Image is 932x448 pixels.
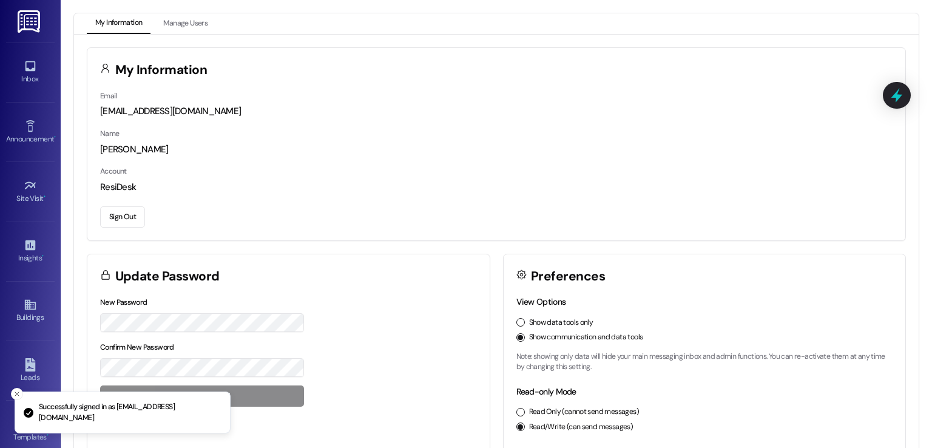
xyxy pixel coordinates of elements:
[529,407,639,418] label: Read Only (cannot send messages)
[100,342,174,352] label: Confirm New Password
[516,296,566,307] label: View Options
[100,91,117,101] label: Email
[6,235,55,268] a: Insights •
[44,192,46,201] span: •
[6,175,55,208] a: Site Visit •
[87,13,150,34] button: My Information
[11,388,23,400] button: Close toast
[100,129,120,138] label: Name
[531,270,605,283] h3: Preferences
[529,422,633,433] label: Read/Write (can send messages)
[100,143,893,156] div: [PERSON_NAME]
[18,10,42,33] img: ResiDesk Logo
[6,294,55,327] a: Buildings
[115,270,220,283] h3: Update Password
[516,351,893,373] p: Note: showing only data will hide your main messaging inbox and admin functions. You can re-activ...
[529,332,643,343] label: Show communication and data tools
[100,166,127,176] label: Account
[100,297,147,307] label: New Password
[100,105,893,118] div: [EMAIL_ADDRESS][DOMAIN_NAME]
[54,133,56,141] span: •
[6,355,55,387] a: Leads
[42,252,44,260] span: •
[47,431,49,440] span: •
[100,206,145,228] button: Sign Out
[100,181,893,194] div: ResiDesk
[529,317,593,328] label: Show data tools only
[6,414,55,447] a: Templates •
[6,56,55,89] a: Inbox
[39,402,220,423] p: Successfully signed in as [EMAIL_ADDRESS][DOMAIN_NAME]
[155,13,216,34] button: Manage Users
[516,386,576,397] label: Read-only Mode
[115,64,208,76] h3: My Information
